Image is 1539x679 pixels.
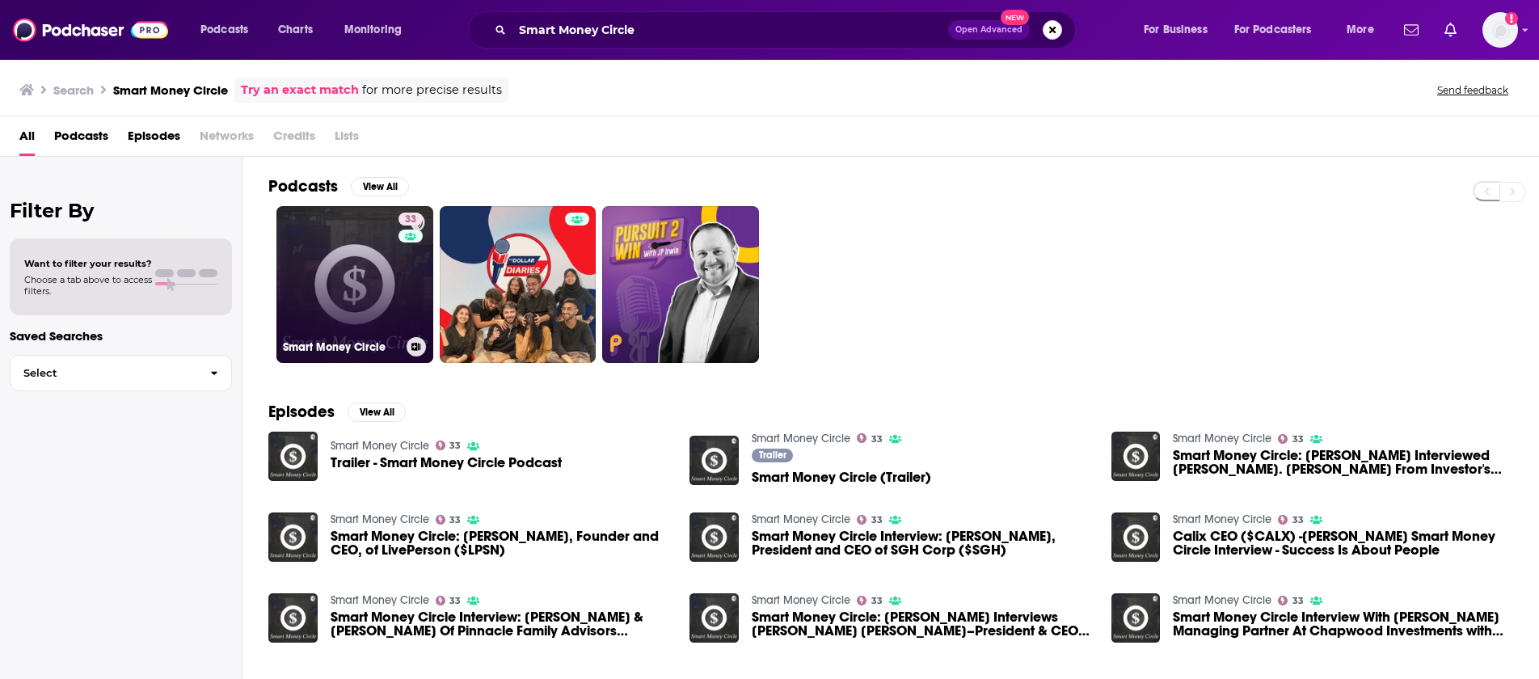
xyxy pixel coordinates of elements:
[1224,17,1335,43] button: open menu
[19,123,35,156] a: All
[276,206,433,363] a: 33Smart Money Circle
[333,17,423,43] button: open menu
[10,199,232,222] h2: Filter By
[1347,19,1374,41] span: More
[189,17,269,43] button: open menu
[128,123,180,156] span: Episodes
[752,470,931,484] a: Smart Money Circle (Trailer)
[955,26,1022,34] span: Open Advanced
[1292,436,1304,443] span: 33
[1173,610,1513,638] a: Smart Money Circle Interview With Ed Butowsky Managing Partner At Chapwood Investments with $450M...
[1144,19,1208,41] span: For Business
[752,610,1092,638] span: Smart Money Circle: [PERSON_NAME] Interviews [PERSON_NAME] [PERSON_NAME]–President & CEO Build-A-...
[689,512,739,562] a: Smart Money Circle Interview: Mark Adams, President and CEO of SGH Corp ($SGH)
[1173,610,1513,638] span: Smart Money Circle Interview With [PERSON_NAME] Managing Partner At Chapwood Investments with $45...
[200,19,248,41] span: Podcasts
[335,123,359,156] span: Lists
[436,515,462,525] a: 33
[1482,12,1518,48] img: User Profile
[268,432,318,481] img: Trailer - Smart Money Circle Podcast
[200,123,254,156] span: Networks
[449,597,461,605] span: 33
[1173,529,1513,557] a: Calix CEO ($CALX) -Michael Weening Smart Money Circle Interview - Success Is About People
[10,355,232,391] button: Select
[449,442,461,449] span: 33
[857,596,883,605] a: 33
[1111,512,1161,562] img: Calix CEO ($CALX) -Michael Weening Smart Money Circle Interview - Success Is About People
[1173,449,1513,476] a: Smart Money Circle: Adam Sarhan Interviewed Scott St. Clair From Investor's Business Daily
[1234,19,1312,41] span: For Podcasters
[268,176,409,196] a: PodcastsView All
[398,213,423,226] a: 33
[268,402,335,422] h2: Episodes
[752,529,1092,557] a: Smart Money Circle Interview: Mark Adams, President and CEO of SGH Corp ($SGH)
[436,441,462,450] a: 33
[752,512,850,526] a: Smart Money Circle
[1335,17,1394,43] button: open menu
[436,596,462,605] a: 33
[331,512,429,526] a: Smart Money Circle
[1398,16,1425,44] a: Show notifications dropdown
[1132,17,1228,43] button: open menu
[1173,593,1271,607] a: Smart Money Circle
[1173,449,1513,476] span: Smart Money Circle: [PERSON_NAME] Interviewed [PERSON_NAME]. [PERSON_NAME] From Investor's Busine...
[331,593,429,607] a: Smart Money Circle
[405,212,416,228] span: 33
[1482,12,1518,48] span: Logged in as notablypr
[278,19,313,41] span: Charts
[483,11,1091,48] div: Search podcasts, credits, & more...
[268,512,318,562] img: Smart Money Circle: Rob LoCascio, Founder and CEO, of LivePerson ($LPSN)
[1482,12,1518,48] button: Show profile menu
[24,274,152,297] span: Choose a tab above to access filters.
[752,593,850,607] a: Smart Money Circle
[331,456,562,470] a: Trailer - Smart Money Circle Podcast
[1432,83,1513,97] button: Send feedback
[24,258,152,269] span: Want to filter your results?
[1111,432,1161,481] img: Smart Money Circle: Adam Sarhan Interviewed Scott St. Clair From Investor's Business Daily
[1001,10,1030,25] span: New
[268,402,406,422] a: EpisodesView All
[268,17,323,43] a: Charts
[1505,12,1518,25] svg: Add a profile image
[273,123,315,156] span: Credits
[1173,432,1271,445] a: Smart Money Circle
[362,81,502,99] span: for more precise results
[1438,16,1463,44] a: Show notifications dropdown
[331,439,429,453] a: Smart Money Circle
[871,517,883,524] span: 33
[241,81,359,99] a: Try an exact match
[331,610,671,638] span: Smart Money Circle Interview: [PERSON_NAME] & [PERSON_NAME] Of Pinnacle Family Advisors ~$280M AUM
[689,436,739,485] a: Smart Money Circle (Trailer)
[331,610,671,638] a: Smart Money Circle Interview: Sean McCurry & Paul Carroll Of Pinnacle Family Advisors ~$280M AUM
[283,340,400,354] h3: Smart Money Circle
[268,176,338,196] h2: Podcasts
[1292,597,1304,605] span: 33
[331,529,671,557] a: Smart Money Circle: Rob LoCascio, Founder and CEO, of LivePerson ($LPSN)
[1292,517,1304,524] span: 33
[13,15,168,45] img: Podchaser - Follow, Share and Rate Podcasts
[752,432,850,445] a: Smart Money Circle
[752,610,1092,638] a: Smart Money Circle: Adam Sarhan Interviews Sharon Price John–President & CEO Build-A-Bear Workshop®
[759,450,786,460] span: Trailer
[871,597,883,605] span: 33
[1173,512,1271,526] a: Smart Money Circle
[113,82,228,98] h3: Smart Money Circle
[268,593,318,643] img: Smart Money Circle Interview: Sean McCurry & Paul Carroll Of Pinnacle Family Advisors ~$280M AUM
[689,593,739,643] img: Smart Money Circle: Adam Sarhan Interviews Sharon Price John–President & CEO Build-A-Bear Workshop®
[1111,593,1161,643] img: Smart Money Circle Interview With Ed Butowsky Managing Partner At Chapwood Investments with $450M...
[54,123,108,156] a: Podcasts
[331,529,671,557] span: Smart Money Circle: [PERSON_NAME], Founder and CEO, of LivePerson ($LPSN)
[1278,434,1304,444] a: 33
[857,515,883,525] a: 33
[948,20,1030,40] button: Open AdvancedNew
[1173,529,1513,557] span: Calix CEO ($CALX) -[PERSON_NAME] Smart Money Circle Interview - Success Is About People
